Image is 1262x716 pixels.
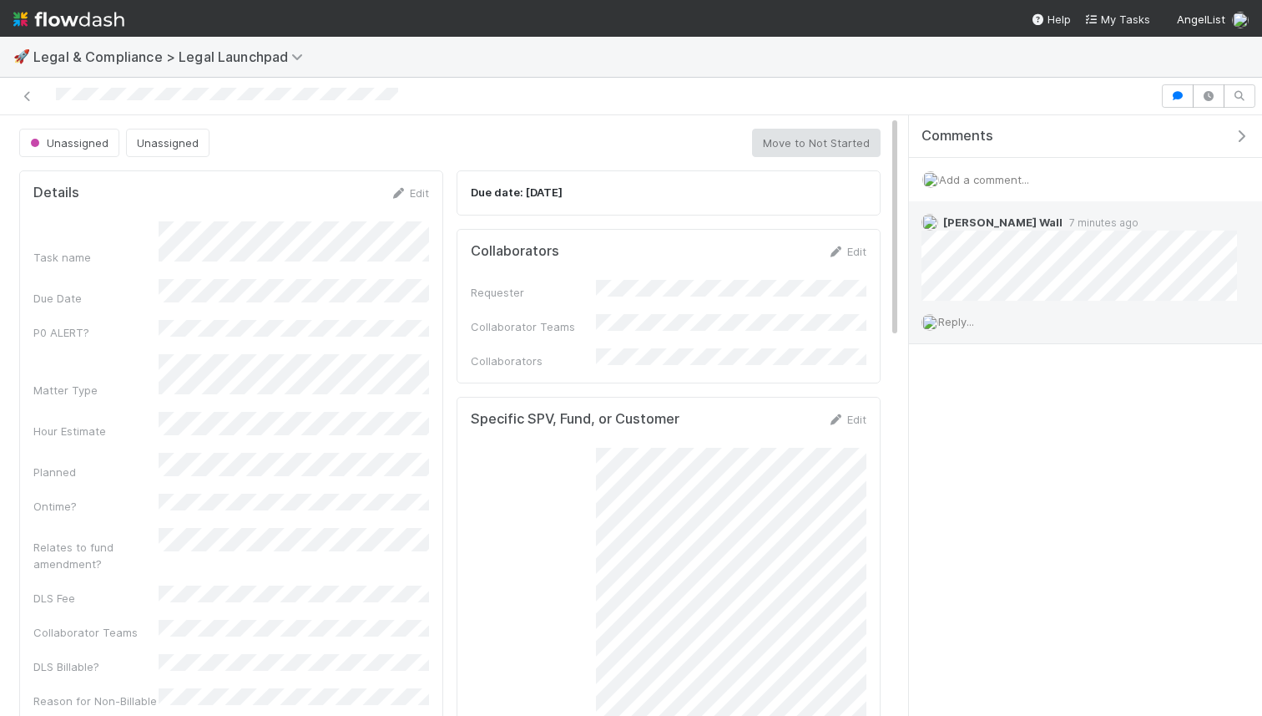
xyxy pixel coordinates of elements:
[827,413,866,426] a: Edit
[921,128,993,145] span: Comments
[33,498,159,515] div: Ontime?
[33,185,79,201] h5: Details
[33,324,159,341] div: P0 ALERT?
[33,539,159,572] div: Relates to fund amendment?
[19,129,119,157] button: Unassigned
[13,49,30,63] span: 🚀
[1232,12,1249,28] img: avatar_0a9e60f7-03da-485c-bb15-a40c44fcec20.png
[1063,216,1138,229] span: 7 minutes ago
[33,290,159,307] div: Due Date
[1031,11,1071,28] div: Help
[922,171,939,188] img: avatar_0a9e60f7-03da-485c-bb15-a40c44fcec20.png
[471,284,596,301] div: Requester
[33,658,159,675] div: DLS Billable?
[33,249,159,266] div: Task name
[471,243,559,260] h5: Collaborators
[943,216,1063,229] span: [PERSON_NAME] Wall
[33,423,159,439] div: Hour Estimate
[921,214,938,231] img: avatar_041b9f3e-9684-4023-b9b7-2f10de55285d.png
[33,590,159,607] div: DLS Fee
[752,129,881,157] button: Move to Not Started
[33,48,311,65] span: Legal & Compliance > Legal Launchpad
[471,411,679,428] h5: Specific SPV, Fund, or Customer
[33,382,159,399] div: Matter Type
[471,185,563,199] strong: Due date: [DATE]
[827,245,866,258] a: Edit
[27,136,109,150] span: Unassigned
[1084,11,1150,28] a: My Tasks
[471,318,596,335] div: Collaborator Teams
[33,624,159,641] div: Collaborator Teams
[1084,13,1150,26] span: My Tasks
[33,464,159,480] div: Planned
[921,314,938,331] img: avatar_0a9e60f7-03da-485c-bb15-a40c44fcec20.png
[939,173,1029,186] span: Add a comment...
[390,186,429,200] a: Edit
[938,315,974,328] span: Reply...
[33,693,159,709] div: Reason for Non-Billable
[1177,13,1225,26] span: AngelList
[13,5,124,33] img: logo-inverted-e16ddd16eac7371096b0.svg
[471,353,596,369] div: Collaborators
